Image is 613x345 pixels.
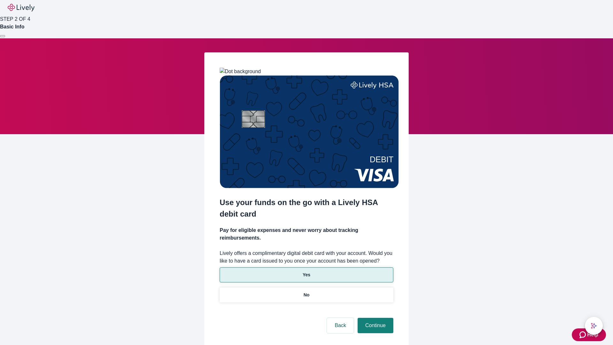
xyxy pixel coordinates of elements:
[579,331,587,339] svg: Zendesk support icon
[358,318,393,333] button: Continue
[304,292,310,298] p: No
[220,226,393,242] h4: Pay for eligible expenses and never worry about tracking reimbursements.
[8,4,34,11] img: Lively
[587,331,598,339] span: Help
[220,267,393,282] button: Yes
[327,318,354,333] button: Back
[220,68,261,75] img: Dot background
[585,317,603,335] button: chat
[303,272,310,278] p: Yes
[591,323,597,329] svg: Lively AI Assistant
[220,287,393,303] button: No
[220,249,393,265] label: Lively offers a complimentary digital debit card with your account. Would you like to have a card...
[572,328,606,341] button: Zendesk support iconHelp
[220,75,399,188] img: Debit card
[220,197,393,220] h2: Use your funds on the go with a Lively HSA debit card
